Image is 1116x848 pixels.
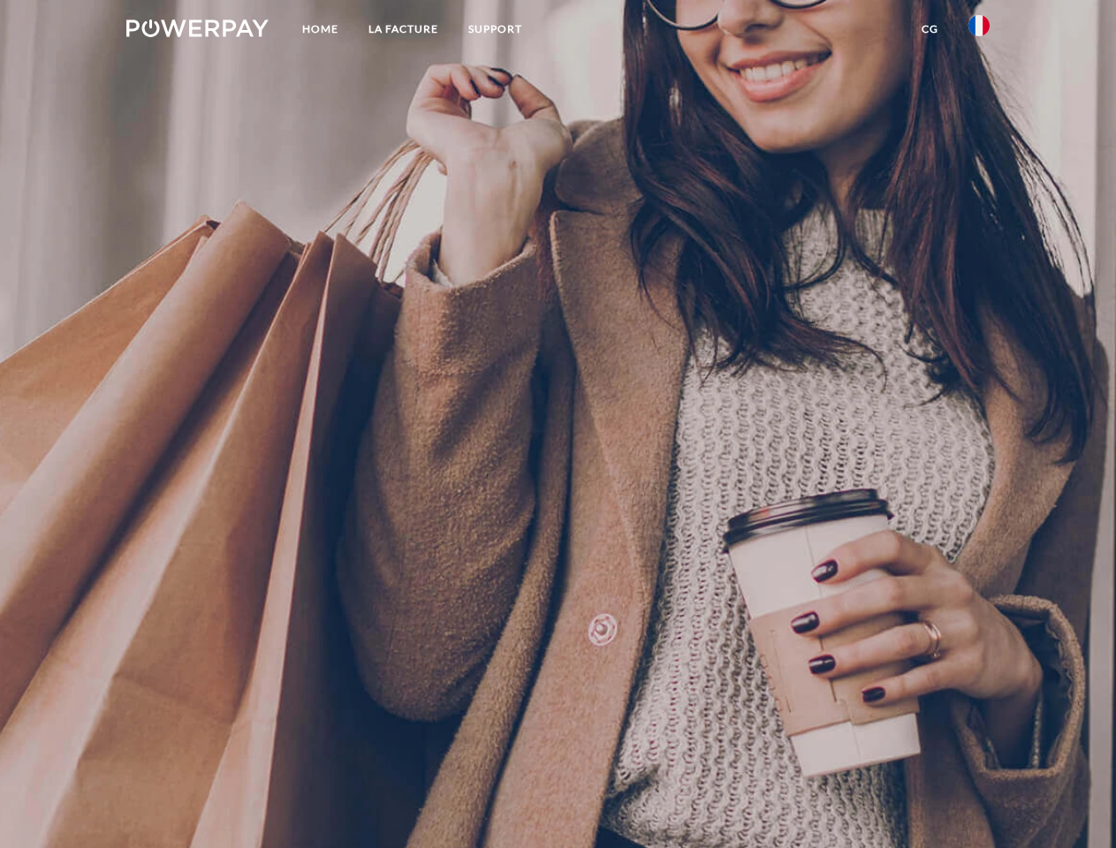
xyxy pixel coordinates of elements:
[907,13,953,45] a: CG
[968,15,990,36] img: fr
[126,19,269,37] img: logo-powerpay-white.svg
[453,13,537,45] a: Support
[287,13,353,45] a: Home
[353,13,453,45] a: LA FACTURE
